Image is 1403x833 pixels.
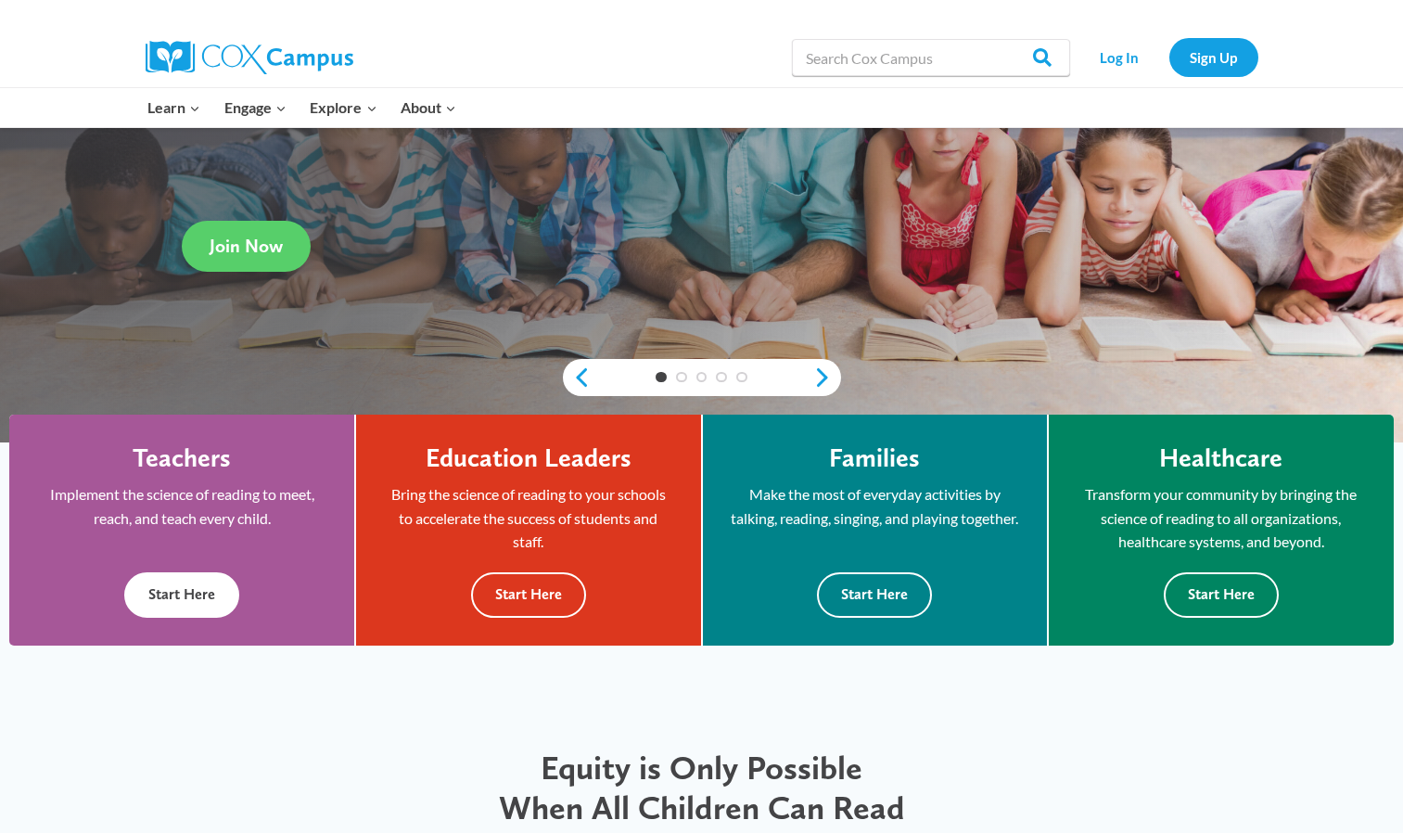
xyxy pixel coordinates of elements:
[426,442,631,474] h4: Education Leaders
[563,359,841,396] div: content slider buttons
[563,366,591,389] a: previous
[716,372,727,383] a: 4
[212,88,299,127] button: Child menu of Engage
[829,442,920,474] h4: Families
[1159,442,1282,474] h4: Healthcare
[182,221,311,272] a: Join Now
[696,372,708,383] a: 3
[676,372,687,383] a: 2
[1077,482,1366,554] p: Transform your community by bringing the science of reading to all organizations, healthcare syst...
[136,88,468,127] nav: Primary Navigation
[37,482,326,530] p: Implement the science of reading to meet, reach, and teach every child.
[792,39,1070,76] input: Search Cox Campus
[471,572,586,618] button: Start Here
[299,88,389,127] button: Child menu of Explore
[1049,415,1394,647] a: Healthcare Transform your community by bringing the science of reading to all organizations, heal...
[1079,38,1258,76] nav: Secondary Navigation
[1169,38,1258,76] a: Sign Up
[736,372,747,383] a: 5
[136,88,213,127] button: Child menu of Learn
[133,442,231,474] h4: Teachers
[9,415,354,647] a: Teachers Implement the science of reading to meet, reach, and teach every child. Start Here
[389,88,468,127] button: Child menu of About
[1164,572,1279,618] button: Start Here
[499,748,905,827] span: Equity is Only Possible When All Children Can Read
[384,482,672,554] p: Bring the science of reading to your schools to accelerate the success of students and staff.
[146,41,353,74] img: Cox Campus
[813,366,841,389] a: next
[656,372,667,383] a: 1
[1079,38,1160,76] a: Log In
[703,415,1047,647] a: Families Make the most of everyday activities by talking, reading, singing, and playing together....
[356,415,700,647] a: Education Leaders Bring the science of reading to your schools to accelerate the success of stude...
[817,572,932,618] button: Start Here
[210,235,283,257] span: Join Now
[731,482,1019,530] p: Make the most of everyday activities by talking, reading, singing, and playing together.
[124,572,239,618] button: Start Here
